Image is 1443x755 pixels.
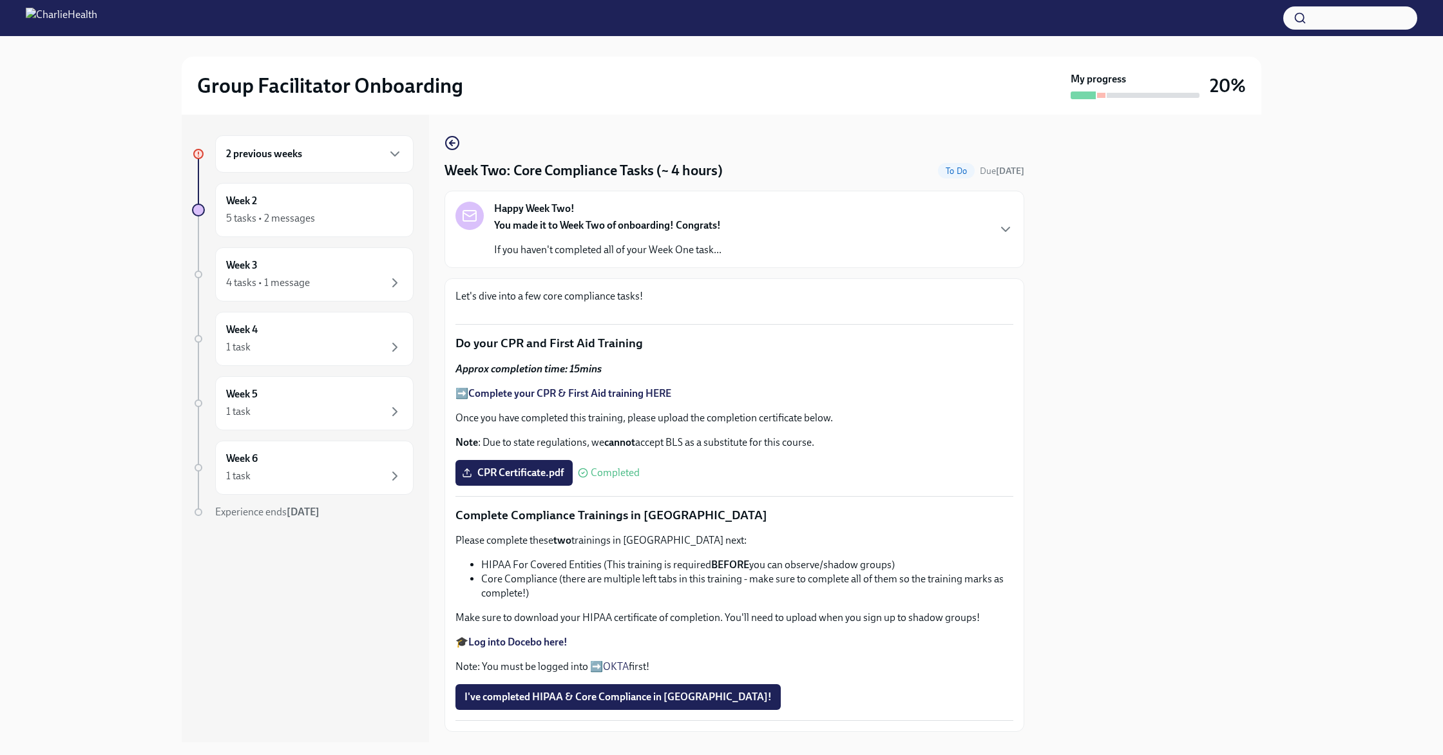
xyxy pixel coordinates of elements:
a: Week 61 task [192,441,414,495]
strong: Approx completion time: 15mins [455,363,602,375]
p: Note: You must be logged into ➡️ first! [455,660,1013,674]
strong: [DATE] [287,506,320,518]
span: September 29th, 2025 10:00 [980,165,1024,177]
a: Week 34 tasks • 1 message [192,247,414,301]
strong: [DATE] [996,166,1024,177]
span: Due [980,166,1024,177]
span: Completed [591,468,640,478]
div: 4 tasks • 1 message [226,276,310,290]
strong: cannot [604,436,635,448]
span: I've completed HIPAA & Core Compliance in [GEOGRAPHIC_DATA]! [464,691,772,703]
div: 2 previous weeks [215,135,414,173]
p: Do your CPR and First Aid Training [455,335,1013,352]
p: Make sure to download your HIPAA certificate of completion. You'll need to upload when you sign u... [455,611,1013,625]
p: ➡️ [455,387,1013,401]
a: Log into Docebo here! [468,636,568,648]
p: 🎓 [455,635,1013,649]
a: OKTA [603,660,629,673]
span: To Do [938,166,975,176]
a: Week 51 task [192,376,414,430]
span: CPR Certificate.pdf [464,466,564,479]
strong: Note [455,436,478,448]
p: : Due to state regulations, we accept BLS as a substitute for this course. [455,435,1013,450]
button: I've completed HIPAA & Core Compliance in [GEOGRAPHIC_DATA]! [455,684,781,710]
a: Week 25 tasks • 2 messages [192,183,414,237]
h4: Week Two: Core Compliance Tasks (~ 4 hours) [444,161,723,180]
h6: Week 4 [226,323,258,337]
strong: You made it to Week Two of onboarding! Congrats! [494,219,721,231]
label: CPR Certificate.pdf [455,460,573,486]
p: Once you have completed this training, please upload the completion certificate below. [455,411,1013,425]
h6: Week 6 [226,452,258,466]
a: Complete your CPR & First Aid training HERE [468,387,671,399]
div: 1 task [226,340,251,354]
h6: Week 3 [226,258,258,272]
h6: Week 5 [226,387,258,401]
div: 1 task [226,469,251,483]
p: Please complete these trainings in [GEOGRAPHIC_DATA] next: [455,533,1013,548]
p: Complete Compliance Trainings in [GEOGRAPHIC_DATA] [455,507,1013,524]
li: HIPAA For Covered Entities (This training is required you can observe/shadow groups) [481,558,1013,572]
p: Let's dive into a few core compliance tasks! [455,289,1013,303]
p: If you haven't completed all of your Week One task... [494,243,721,257]
strong: My progress [1071,72,1126,86]
strong: BEFORE [711,559,749,571]
div: 5 tasks • 2 messages [226,211,315,225]
h6: 2 previous weeks [226,147,302,161]
h3: 20% [1210,74,1246,97]
h6: Week 2 [226,194,257,208]
li: Core Compliance (there are multiple left tabs in this training - make sure to complete all of the... [481,572,1013,600]
div: 1 task [226,405,251,419]
h2: Group Facilitator Onboarding [197,73,463,99]
img: CharlieHealth [26,8,97,28]
strong: Happy Week Two! [494,202,575,216]
span: Experience ends [215,506,320,518]
strong: two [553,534,571,546]
a: Week 41 task [192,312,414,366]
